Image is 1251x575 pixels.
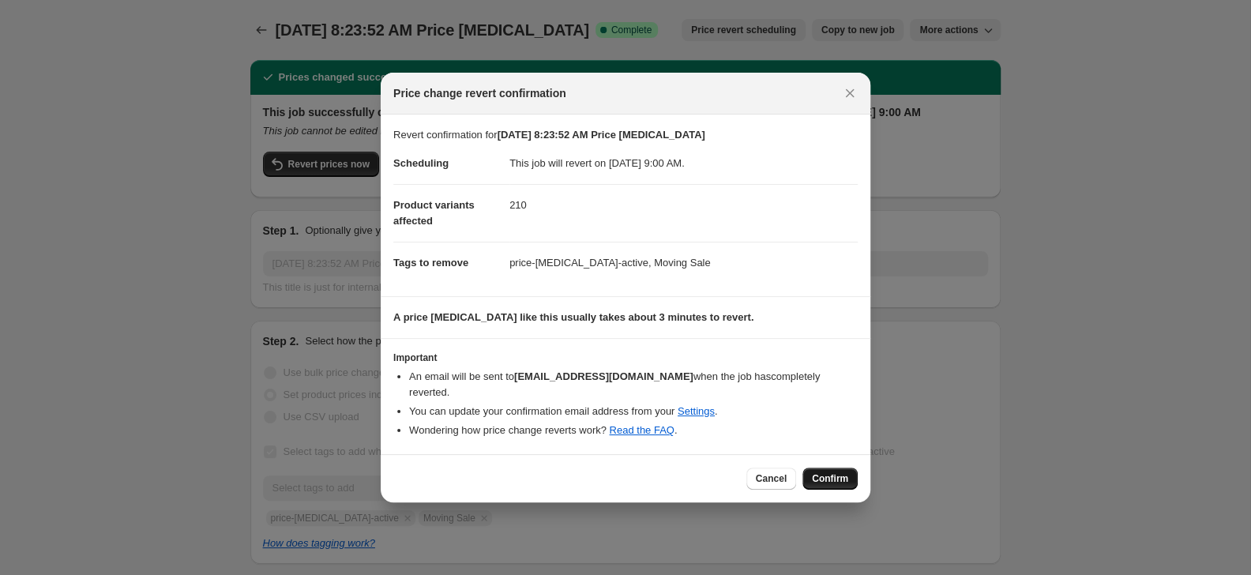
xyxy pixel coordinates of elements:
span: Product variants affected [393,199,475,227]
button: Confirm [802,468,858,490]
b: [EMAIL_ADDRESS][DOMAIN_NAME] [514,370,693,382]
button: Cancel [746,468,796,490]
p: Revert confirmation for [393,127,858,143]
li: Wondering how price change reverts work? . [409,423,858,438]
b: A price [MEDICAL_DATA] like this usually takes about 3 minutes to revert. [393,311,753,323]
h3: Important [393,351,858,364]
a: Settings [678,405,715,417]
span: Tags to remove [393,257,468,269]
dd: This job will revert on [DATE] 9:00 AM. [509,143,858,184]
dd: price-[MEDICAL_DATA]-active, Moving Sale [509,242,858,284]
span: Price change revert confirmation [393,85,566,101]
a: Read the FAQ [609,424,674,436]
span: Cancel [756,472,787,485]
li: An email will be sent to when the job has completely reverted . [409,369,858,400]
b: [DATE] 8:23:52 AM Price [MEDICAL_DATA] [498,129,705,141]
button: Close [839,82,861,104]
dd: 210 [509,184,858,226]
li: You can update your confirmation email address from your . [409,404,858,419]
span: Scheduling [393,157,449,169]
span: Confirm [812,472,848,485]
